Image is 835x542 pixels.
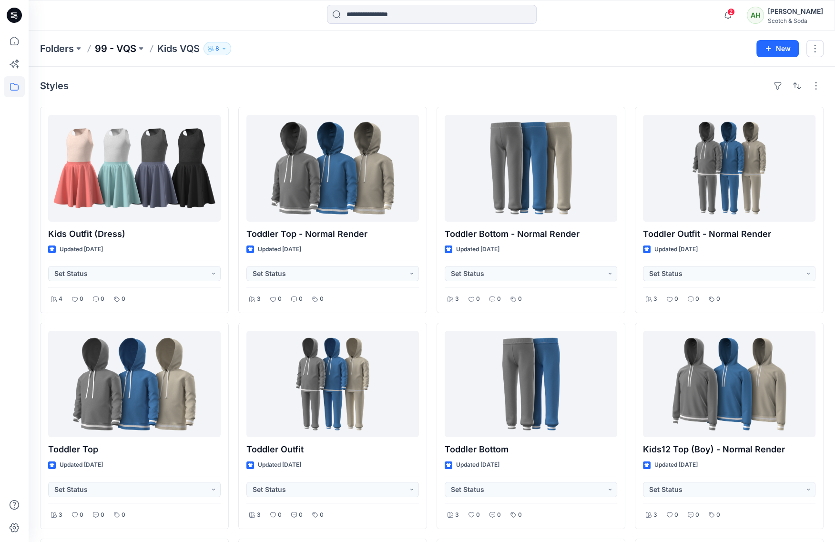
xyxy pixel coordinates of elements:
button: New [756,40,799,57]
p: Updated [DATE] [258,460,301,470]
button: 8 [204,42,231,55]
p: Kids Outfit (Dress) [48,227,221,241]
a: Toddler Top - Normal Render [246,115,419,222]
p: 3 [257,294,261,304]
p: 0 [80,510,83,520]
span: 2 [727,8,735,16]
p: 0 [101,510,104,520]
p: Toddler Outfit - Normal Render [643,227,815,241]
p: 0 [476,510,480,520]
p: Updated [DATE] [60,460,103,470]
p: 3 [257,510,261,520]
p: Updated [DATE] [60,245,103,255]
div: [PERSON_NAME] [768,6,823,17]
a: 99 - VQS [95,42,136,55]
p: 0 [716,510,720,520]
p: 0 [299,510,303,520]
p: Toddler Top [48,443,221,456]
div: Scotch & Soda [768,17,823,24]
a: Toddler Bottom - Normal Render [445,115,617,222]
a: Kids Outfit (Dress) [48,115,221,222]
p: 3 [653,510,657,520]
p: 0 [518,510,522,520]
p: 0 [122,294,125,304]
p: 0 [674,510,678,520]
div: AH [747,7,764,24]
p: 0 [716,294,720,304]
p: 4 [59,294,62,304]
p: 0 [299,294,303,304]
p: 3 [59,510,62,520]
p: 0 [101,294,104,304]
p: Toddler Top - Normal Render [246,227,419,241]
p: 0 [122,510,125,520]
a: Toddler Bottom [445,331,617,438]
p: 8 [215,43,219,54]
p: Updated [DATE] [654,245,698,255]
a: Folders [40,42,74,55]
p: 0 [674,294,678,304]
a: Toddler Outfit [246,331,419,438]
p: 0 [320,510,324,520]
p: 0 [278,510,282,520]
p: Kids12 Top (Boy) - Normal Render [643,443,815,456]
p: 0 [695,510,699,520]
p: 0 [476,294,480,304]
p: Toddler Bottom - Normal Render [445,227,617,241]
p: 0 [80,294,83,304]
p: Kids VQS [157,42,200,55]
p: 3 [455,510,459,520]
h4: Styles [40,80,69,92]
p: 0 [497,294,501,304]
p: 0 [695,294,699,304]
p: 3 [653,294,657,304]
a: Toddler Top [48,331,221,438]
p: 0 [497,510,501,520]
p: Updated [DATE] [258,245,301,255]
p: Toddler Bottom [445,443,617,456]
p: Updated [DATE] [456,460,499,470]
p: 0 [320,294,324,304]
a: Kids12 Top (Boy) - Normal Render [643,331,815,438]
a: Toddler Outfit - Normal Render [643,115,815,222]
p: 0 [278,294,282,304]
p: 3 [455,294,459,304]
p: Updated [DATE] [456,245,499,255]
p: 0 [518,294,522,304]
p: Updated [DATE] [654,460,698,470]
p: Toddler Outfit [246,443,419,456]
